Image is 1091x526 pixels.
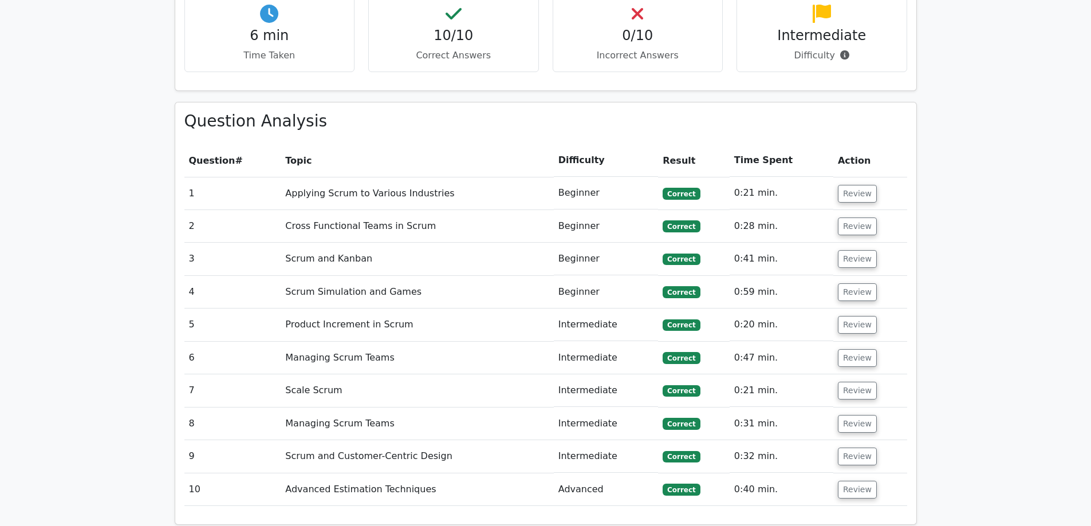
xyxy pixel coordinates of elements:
span: Correct [663,286,700,298]
h4: 10/10 [378,27,529,44]
td: Scale Scrum [281,374,553,407]
td: 0:28 min. [730,210,833,243]
td: 0:20 min. [730,309,833,341]
p: Difficulty [746,49,897,62]
p: Time Taken [194,49,345,62]
span: Correct [663,385,700,397]
td: 2 [184,210,281,243]
td: 4 [184,276,281,309]
span: Correct [663,319,700,331]
td: Intermediate [554,440,658,473]
td: Scrum and Kanban [281,243,553,275]
button: Review [838,415,877,433]
span: Correct [663,254,700,265]
p: Incorrect Answers [562,49,714,62]
button: Review [838,481,877,499]
td: Intermediate [554,309,658,341]
td: 0:40 min. [730,473,833,506]
td: Beginner [554,243,658,275]
h4: 0/10 [562,27,714,44]
td: 0:31 min. [730,408,833,440]
td: Advanced [554,473,658,506]
td: Intermediate [554,374,658,407]
td: 8 [184,408,281,440]
span: Correct [663,484,700,495]
td: Product Increment in Scrum [281,309,553,341]
td: 9 [184,440,281,473]
button: Review [838,382,877,400]
span: Correct [663,220,700,232]
p: Correct Answers [378,49,529,62]
td: Scrum and Customer-Centric Design [281,440,553,473]
button: Review [838,185,877,203]
td: 10 [184,473,281,506]
td: 6 [184,342,281,374]
h4: 6 min [194,27,345,44]
button: Review [838,283,877,301]
th: Action [833,144,907,177]
button: Review [838,217,877,235]
th: Result [658,144,730,177]
td: 0:21 min. [730,177,833,209]
td: Beginner [554,210,658,243]
td: Managing Scrum Teams [281,342,553,374]
button: Review [838,250,877,268]
th: # [184,144,281,177]
button: Review [838,448,877,465]
h4: Intermediate [746,27,897,44]
th: Time Spent [730,144,833,177]
button: Review [838,349,877,367]
td: 1 [184,177,281,209]
span: Correct [663,352,700,363]
td: 0:59 min. [730,276,833,309]
td: 7 [184,374,281,407]
td: 3 [184,243,281,275]
td: Cross Functional Teams in Scrum [281,210,553,243]
td: 0:21 min. [730,374,833,407]
h3: Question Analysis [184,112,907,131]
td: Intermediate [554,408,658,440]
td: 0:47 min. [730,342,833,374]
td: 5 [184,309,281,341]
button: Review [838,316,877,334]
th: Topic [281,144,553,177]
td: Intermediate [554,342,658,374]
td: Beginner [554,276,658,309]
td: Beginner [554,177,658,209]
td: Advanced Estimation Techniques [281,473,553,506]
span: Correct [663,188,700,199]
td: Managing Scrum Teams [281,408,553,440]
span: Correct [663,418,700,429]
td: Scrum Simulation and Games [281,276,553,309]
td: 0:41 min. [730,243,833,275]
span: Correct [663,451,700,462]
th: Difficulty [554,144,658,177]
span: Question [189,155,235,166]
td: Applying Scrum to Various Industries [281,177,553,209]
td: 0:32 min. [730,440,833,473]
